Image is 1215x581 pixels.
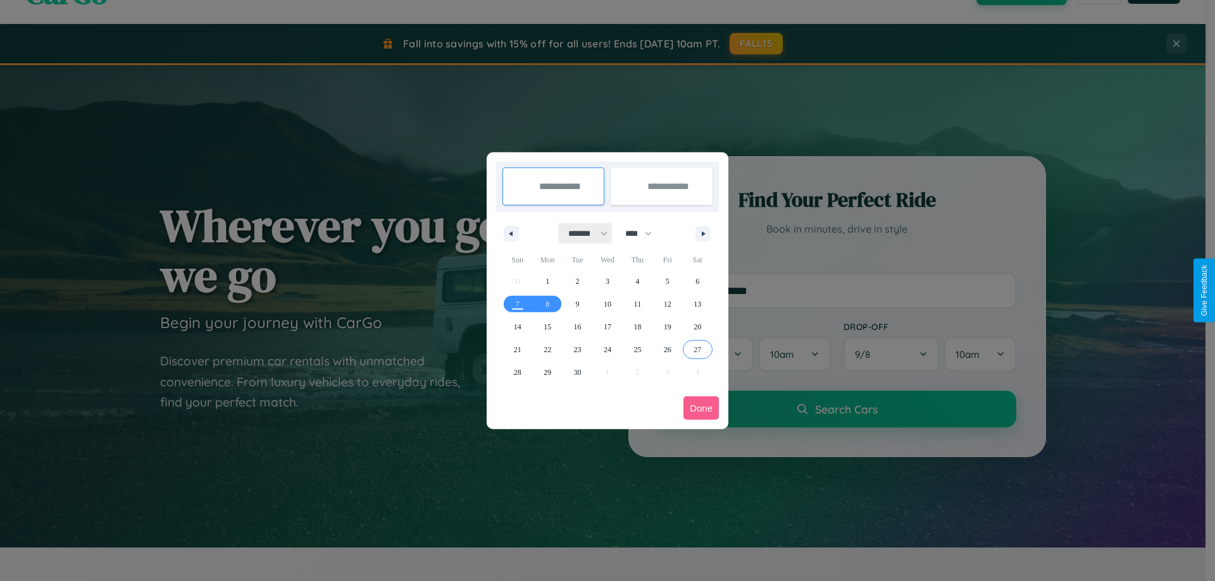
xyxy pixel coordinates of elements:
[532,315,562,338] button: 15
[502,361,532,384] button: 28
[604,293,611,315] span: 10
[574,361,582,384] span: 30
[606,270,609,293] span: 3
[532,270,562,293] button: 1
[544,361,551,384] span: 29
[516,293,520,315] span: 7
[683,315,713,338] button: 20
[532,293,562,315] button: 8
[502,250,532,270] span: Sun
[502,315,532,338] button: 14
[664,293,671,315] span: 12
[563,250,592,270] span: Tue
[683,293,713,315] button: 13
[592,315,622,338] button: 17
[545,293,549,315] span: 8
[532,250,562,270] span: Mon
[683,270,713,293] button: 6
[652,270,682,293] button: 5
[502,293,532,315] button: 7
[695,270,699,293] span: 6
[652,315,682,338] button: 19
[563,293,592,315] button: 9
[592,293,622,315] button: 10
[623,293,652,315] button: 11
[666,270,670,293] span: 5
[652,338,682,361] button: 26
[633,315,641,338] span: 18
[563,361,592,384] button: 30
[563,270,592,293] button: 2
[634,293,642,315] span: 11
[576,270,580,293] span: 2
[544,338,551,361] span: 22
[664,315,671,338] span: 19
[604,315,611,338] span: 17
[623,315,652,338] button: 18
[514,315,521,338] span: 14
[563,338,592,361] button: 23
[502,338,532,361] button: 21
[694,315,701,338] span: 20
[623,338,652,361] button: 25
[576,293,580,315] span: 9
[514,361,521,384] span: 28
[592,338,622,361] button: 24
[635,270,639,293] span: 4
[652,250,682,270] span: Fri
[664,338,671,361] span: 26
[532,361,562,384] button: 29
[574,315,582,338] span: 16
[532,338,562,361] button: 22
[633,338,641,361] span: 25
[604,338,611,361] span: 24
[545,270,549,293] span: 1
[694,293,701,315] span: 13
[563,315,592,338] button: 16
[514,338,521,361] span: 21
[652,293,682,315] button: 12
[1200,265,1209,316] div: Give Feedback
[544,315,551,338] span: 15
[683,250,713,270] span: Sat
[592,250,622,270] span: Wed
[623,270,652,293] button: 4
[683,338,713,361] button: 27
[683,396,719,420] button: Done
[574,338,582,361] span: 23
[623,250,652,270] span: Thu
[592,270,622,293] button: 3
[694,338,701,361] span: 27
